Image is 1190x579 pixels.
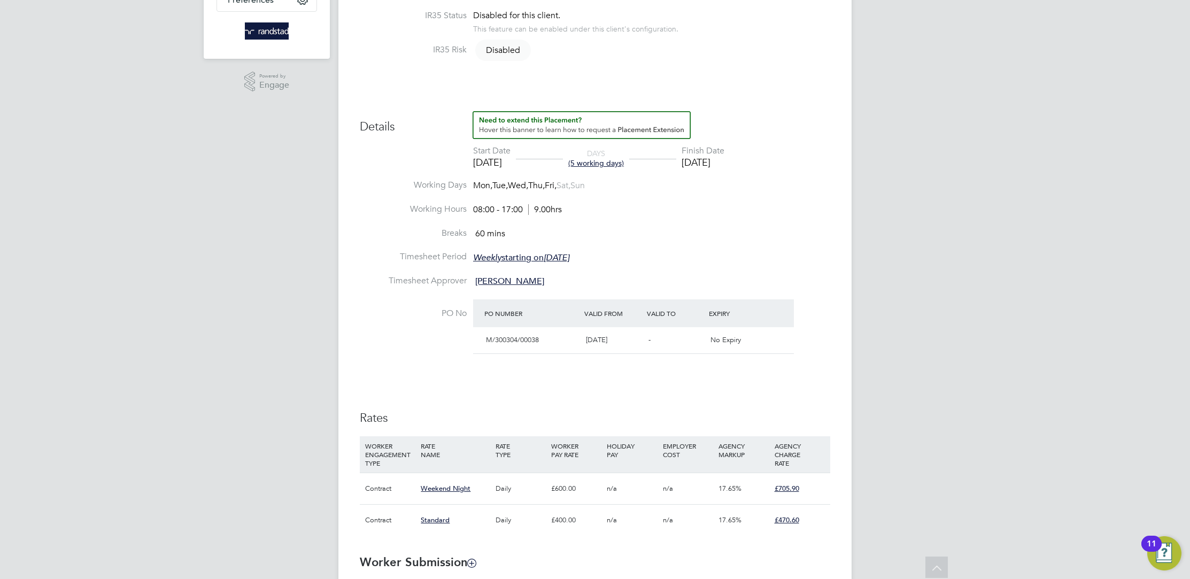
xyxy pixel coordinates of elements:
button: Open Resource Center, 11 new notifications [1147,536,1181,570]
div: 08:00 - 17:00 [473,204,562,215]
span: Engage [259,81,289,90]
label: IR35 Status [360,10,467,21]
div: AGENCY CHARGE RATE [772,436,828,473]
span: n/a [607,515,617,524]
span: Sun [570,180,585,191]
div: [DATE] [682,156,724,168]
div: This feature can be enabled under this client's configuration. [473,21,678,34]
div: WORKER ENGAGEMENT TYPE [362,436,418,473]
button: How to extend a Placement? [473,111,691,139]
label: Breaks [360,228,467,239]
div: AGENCY MARKUP [716,436,771,464]
span: Standard [421,515,450,524]
div: Contract [362,473,418,504]
div: Daily [493,473,548,504]
span: Powered by [259,72,289,81]
span: n/a [607,484,617,493]
span: n/a [663,484,673,493]
span: [PERSON_NAME] [475,276,544,287]
label: PO No [360,308,467,319]
span: Weekend Night [421,484,470,493]
div: Valid To [644,304,707,323]
div: HOLIDAY PAY [604,436,660,464]
span: [DATE] [586,335,607,344]
div: Start Date [473,145,511,157]
label: IR35 Risk [360,44,467,56]
h3: Details [360,111,830,135]
div: RATE TYPE [493,436,548,464]
label: Timesheet Approver [360,275,467,287]
div: EMPLOYER COST [660,436,716,464]
span: 60 mins [475,228,505,239]
label: Working Days [360,180,467,191]
div: Daily [493,505,548,536]
span: No Expiry [710,335,741,344]
em: Weekly [473,252,501,263]
div: £400.00 [548,505,604,536]
div: Valid From [582,304,644,323]
div: Expiry [706,304,769,323]
span: Tue, [492,180,508,191]
span: M/300304/00038 [486,335,539,344]
a: Go to home page [217,22,317,40]
div: [DATE] [473,156,511,168]
a: Powered byEngage [244,72,290,92]
label: Timesheet Period [360,251,467,263]
span: Wed, [508,180,528,191]
span: Fri, [545,180,557,191]
div: 11 [1147,544,1156,558]
div: PO Number [482,304,582,323]
span: Mon, [473,180,492,191]
span: 17.65% [718,484,741,493]
span: Disabled for this client. [473,10,560,21]
div: Finish Date [682,145,724,157]
span: 9.00hrs [528,204,562,215]
div: DAYS [563,149,629,168]
span: Thu, [528,180,545,191]
div: £600.00 [548,473,604,504]
span: Sat, [557,180,570,191]
span: £705.90 [775,484,799,493]
span: £470.60 [775,515,799,524]
span: (5 working days) [568,158,624,168]
span: Disabled [475,40,531,61]
div: RATE NAME [418,436,492,464]
h3: Rates [360,411,830,426]
div: WORKER PAY RATE [548,436,604,464]
span: - [648,335,651,344]
span: starting on [473,252,569,263]
span: n/a [663,515,673,524]
label: Working Hours [360,204,467,215]
div: Contract [362,505,418,536]
em: [DATE] [544,252,569,263]
img: randstad-logo-retina.png [245,22,289,40]
b: Worker Submission [360,555,476,569]
span: 17.65% [718,515,741,524]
